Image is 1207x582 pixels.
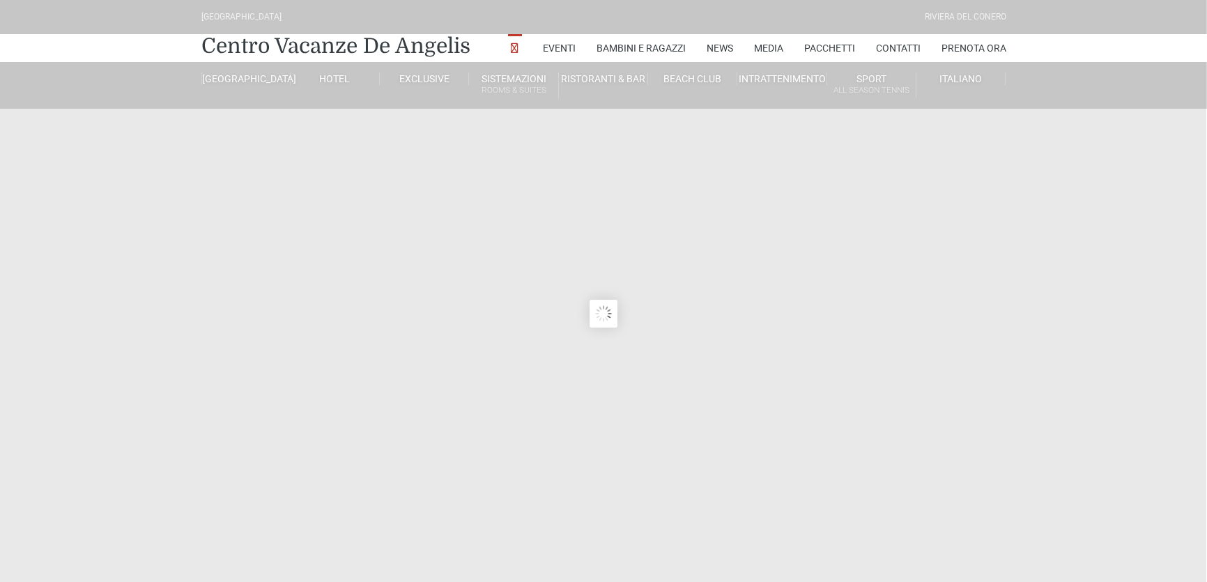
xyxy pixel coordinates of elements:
[597,34,686,62] a: Bambini e Ragazzi
[876,34,921,62] a: Contatti
[925,10,1006,24] div: Riviera Del Conero
[916,72,1006,85] a: Italiano
[941,34,1006,62] a: Prenota Ora
[737,72,827,85] a: Intrattenimento
[827,72,916,98] a: SportAll Season Tennis
[827,84,916,97] small: All Season Tennis
[707,34,733,62] a: News
[804,34,855,62] a: Pacchetti
[543,34,576,62] a: Eventi
[648,72,737,85] a: Beach Club
[201,72,291,85] a: [GEOGRAPHIC_DATA]
[380,72,469,85] a: Exclusive
[559,72,648,85] a: Ristoranti & Bar
[469,72,558,98] a: SistemazioniRooms & Suites
[939,73,982,84] span: Italiano
[201,10,282,24] div: [GEOGRAPHIC_DATA]
[469,84,558,97] small: Rooms & Suites
[201,32,470,60] a: Centro Vacanze De Angelis
[754,34,783,62] a: Media
[291,72,380,85] a: Hotel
